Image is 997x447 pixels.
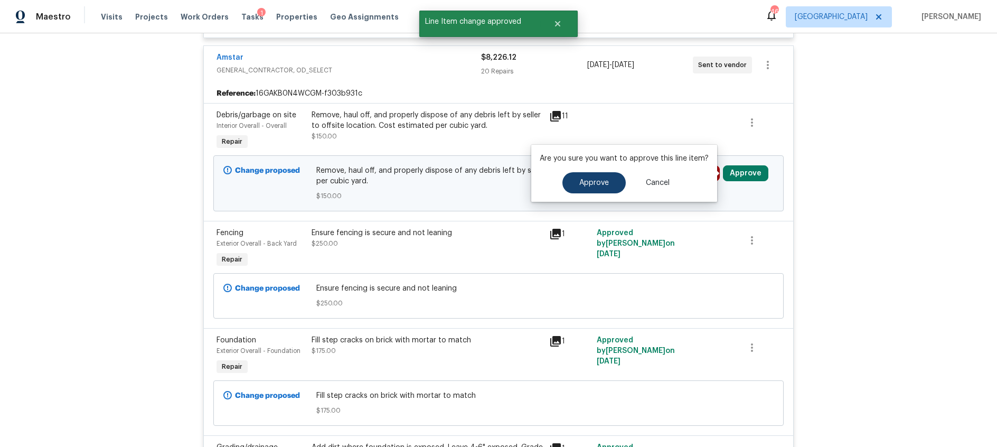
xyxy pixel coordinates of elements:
div: 46 [770,6,778,17]
span: [DATE] [612,61,634,69]
span: Geo Assignments [330,12,399,22]
div: 20 Repairs [481,66,587,77]
b: Change proposed [235,285,300,292]
div: Remove, haul off, and properly dispose of any debris left by seller to offsite location. Cost est... [312,110,543,131]
span: [PERSON_NAME] [917,12,981,22]
span: Fencing [217,229,243,237]
span: Repair [218,254,247,265]
button: Cancel [629,172,686,193]
span: Tasks [241,13,264,21]
a: Amstar [217,54,243,61]
button: Approve [723,165,768,181]
span: Foundation [217,337,256,344]
span: $150.00 [316,191,681,201]
span: Line Item change approved [419,11,540,33]
span: $175.00 [316,405,681,416]
span: Projects [135,12,168,22]
div: Ensure fencing is secure and not leaning [312,228,543,238]
b: Reference: [217,88,256,99]
p: Are you sure you want to approve this line item? [540,153,709,164]
span: GENERAL_CONTRACTOR, OD_SELECT [217,65,481,76]
span: [DATE] [587,61,609,69]
div: 1 [549,228,590,240]
span: $250.00 [312,240,338,247]
span: $250.00 [316,298,681,309]
div: 1 [549,335,590,348]
span: $150.00 [312,133,337,139]
span: Maestro [36,12,71,22]
div: 1 [257,8,266,18]
div: 16GAKB0N4WCGM-f303b931c [204,84,793,103]
button: Approve [562,172,626,193]
span: Exterior Overall - Back Yard [217,240,297,247]
span: $175.00 [312,348,336,354]
span: - [587,60,634,70]
span: Exterior Overall - Foundation [217,348,300,354]
span: Ensure fencing is secure and not leaning [316,283,681,294]
span: [DATE] [597,358,620,365]
span: Cancel [646,179,670,187]
span: Approved by [PERSON_NAME] on [597,337,675,365]
span: Work Orders [181,12,229,22]
span: Properties [276,12,317,22]
span: Interior Overall - Overall [217,123,287,129]
span: [DATE] [597,250,620,258]
div: Fill step cracks on brick with mortar to match [312,335,543,346]
span: [GEOGRAPHIC_DATA] [795,12,868,22]
b: Change proposed [235,167,300,174]
div: 11 [549,110,590,123]
span: Repair [218,361,247,372]
span: $8,226.12 [481,54,516,61]
span: Visits [101,12,123,22]
b: Change proposed [235,392,300,399]
span: Fill step cracks on brick with mortar to match [316,390,681,401]
span: Remove, haul off, and properly dispose of any debris left by seller to offsite location. Cost est... [316,165,681,187]
span: Sent to vendor [698,60,751,70]
button: Close [540,13,575,34]
span: Approve [579,179,609,187]
span: Approved by [PERSON_NAME] on [597,229,675,258]
span: Repair [218,136,247,147]
span: Debris/garbage on site [217,111,296,119]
